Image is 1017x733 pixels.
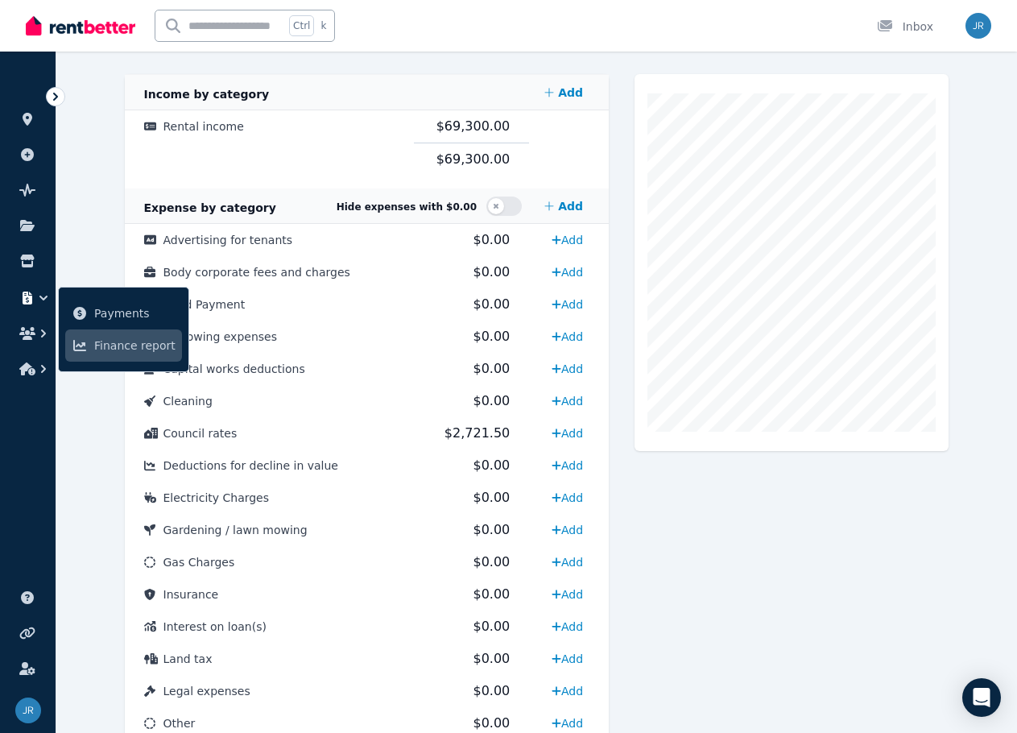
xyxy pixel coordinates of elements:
a: Add [545,517,589,543]
span: Council rates [163,427,238,440]
a: Add [538,77,589,109]
span: Body corporate fees and charges [163,266,350,279]
span: Ctrl [289,15,314,36]
span: $0.00 [473,490,510,505]
span: $69,300.00 [436,151,511,167]
div: Open Intercom Messenger [962,678,1001,717]
a: Add [545,420,589,446]
a: Add [545,259,589,285]
span: Expense by category [144,201,276,214]
span: $0.00 [473,329,510,344]
span: Bond Payment [163,298,246,311]
span: Insurance [163,588,219,601]
span: Finance report [94,336,176,355]
span: $0.00 [473,361,510,376]
a: Add [545,485,589,511]
span: $0.00 [473,264,510,280]
a: Add [545,646,589,672]
a: Add [545,356,589,382]
span: Land tax [163,652,213,665]
img: James Reeves [15,698,41,723]
a: Add [545,227,589,253]
img: James Reeves [965,13,991,39]
span: Gas Charges [163,556,235,569]
a: Payments [65,297,182,329]
span: Interest on loan(s) [163,620,267,633]
a: Add [545,678,589,704]
span: $0.00 [473,554,510,569]
span: k [320,19,326,32]
a: Add [545,324,589,350]
a: Add [545,614,589,640]
a: Add [545,549,589,575]
span: $2,721.50 [444,425,510,441]
span: Capital works deductions [163,362,305,375]
a: Finance report [65,329,182,362]
span: Income by category [144,88,270,101]
span: Electricity Charges [163,491,270,504]
img: RentBetter [26,14,135,38]
span: $0.00 [473,683,510,698]
span: $0.00 [473,651,510,666]
span: Legal expenses [163,685,250,698]
div: Inbox [877,19,933,35]
a: Add [538,190,589,222]
span: Borrowing expenses [163,330,277,343]
span: $0.00 [473,586,510,602]
a: Add [545,582,589,607]
a: Add [545,292,589,317]
span: Deductions for decline in value [163,459,338,472]
span: $0.00 [473,458,510,473]
span: $0.00 [473,619,510,634]
span: $0.00 [473,296,510,312]
span: Other [163,717,196,730]
span: $0.00 [473,393,510,408]
span: Hide expenses with $0.00 [337,201,477,213]
span: $69,300.00 [436,118,511,134]
span: $0.00 [473,522,510,537]
a: Add [545,453,589,478]
span: Advertising for tenants [163,234,293,246]
span: $0.00 [473,715,510,731]
span: $0.00 [473,232,510,247]
span: Gardening / lawn mowing [163,524,308,536]
span: Rental income [163,120,244,133]
span: Cleaning [163,395,213,408]
a: Add [545,388,589,414]
span: Payments [94,304,176,323]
